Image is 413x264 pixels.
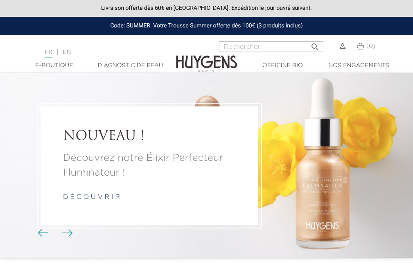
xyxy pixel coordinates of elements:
img: Huygens [176,42,237,74]
a: E-Boutique [16,61,93,70]
div: Boutons du carrousel [41,227,68,239]
a: Découvrez notre Élixir Perfecteur Illuminateur ! [63,151,236,180]
a: Officine Bio [245,61,321,70]
span: (0) [366,43,375,49]
a: Diagnostic de peau [93,61,169,70]
a: Nos engagements [321,61,397,70]
a: d é c o u v r i r [63,194,120,201]
a: FR [45,50,52,58]
a: EN [63,50,71,55]
i:  [310,40,320,50]
button:  [308,39,323,50]
input: Rechercher [219,41,323,52]
a: NOUVEAU ! [63,129,236,144]
div: | [41,47,166,57]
